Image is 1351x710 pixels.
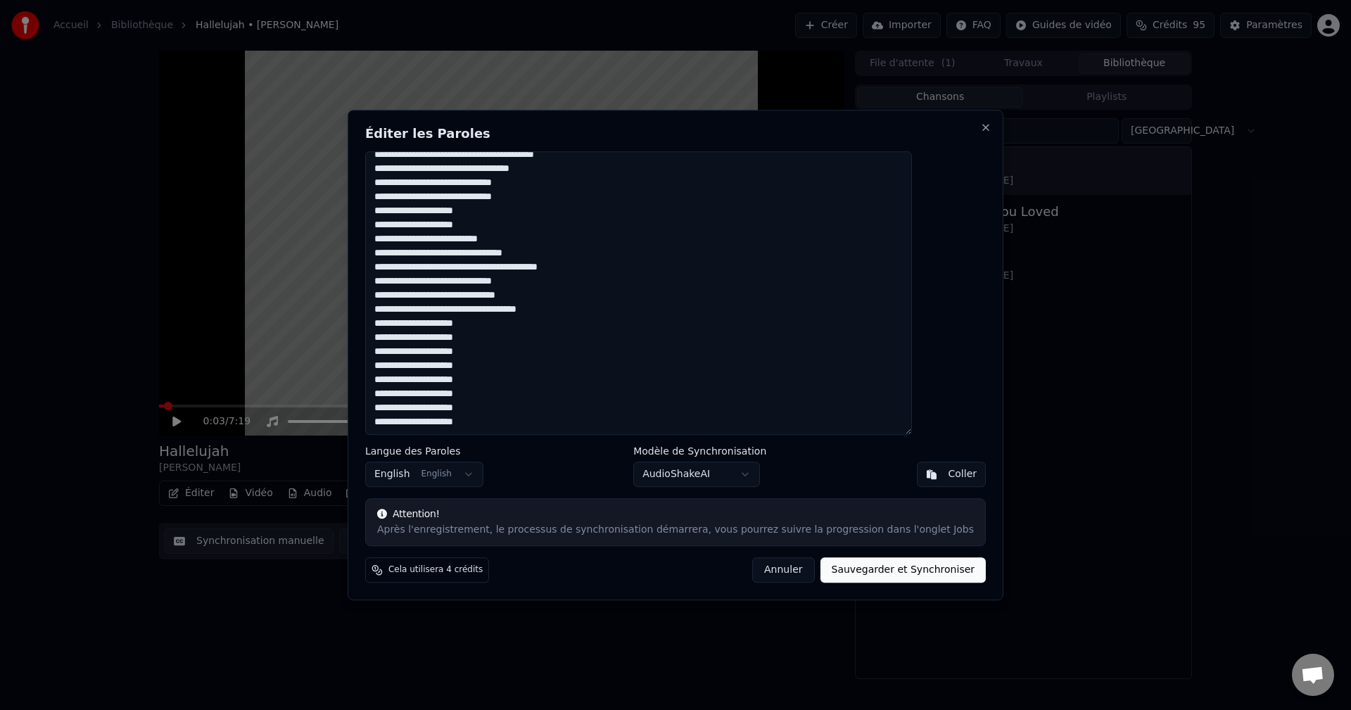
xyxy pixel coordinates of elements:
div: Coller [949,467,977,481]
label: Langue des Paroles [365,446,483,456]
button: Sauvegarder et Synchroniser [820,557,987,583]
button: Annuler [752,557,814,583]
h2: Éditer les Paroles [365,127,986,140]
div: Attention! [377,507,974,521]
div: Après l'enregistrement, le processus de synchronisation démarrera, vous pourrez suivre la progres... [377,523,974,537]
button: Coller [917,462,987,487]
label: Modèle de Synchronisation [633,446,766,456]
span: Cela utilisera 4 crédits [388,564,483,576]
